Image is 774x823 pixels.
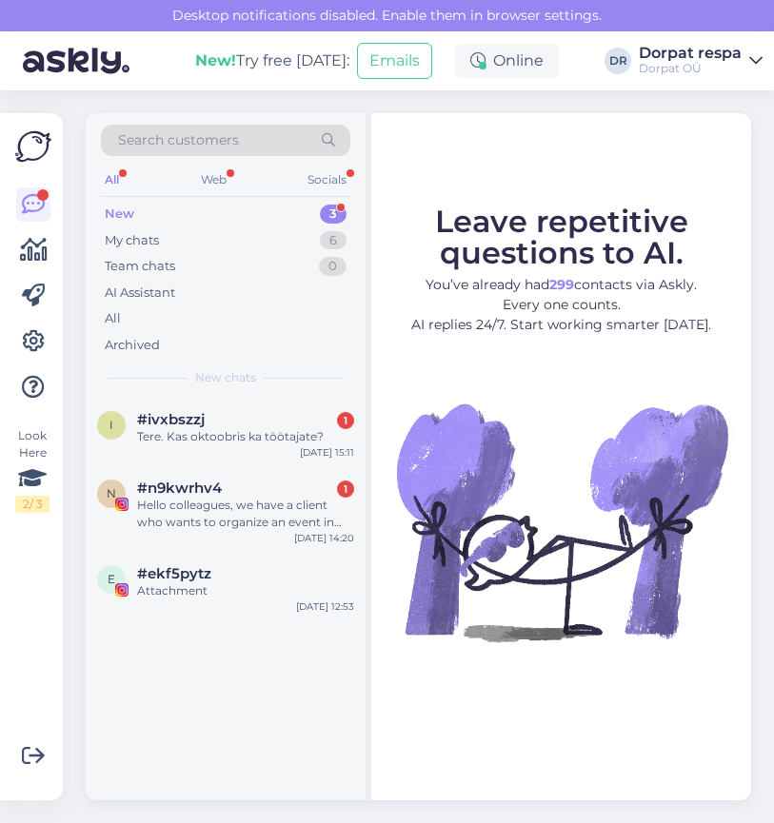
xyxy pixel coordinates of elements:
[105,309,121,328] div: All
[639,61,742,76] div: Dorpat OÜ
[390,350,733,693] img: No Chat active
[137,582,354,599] div: Attachment
[15,496,50,513] div: 2 / 3
[118,130,239,150] span: Search customers
[105,205,134,224] div: New
[388,275,734,335] p: You’ve already had contacts via Askly. Every one counts. AI replies 24/7. Start working smarter [...
[304,167,350,192] div: Socials
[137,565,211,582] span: #ekf5pytz
[357,43,432,79] button: Emails
[639,46,742,61] div: Dorpat respa
[105,257,175,276] div: Team chats
[639,46,763,76] a: Dorpat respaDorpat OÜ
[195,51,236,69] b: New!
[549,276,574,293] b: 299
[15,128,51,165] img: Askly Logo
[195,49,349,72] div: Try free [DATE]:
[15,427,50,513] div: Look Here
[137,497,354,531] div: Hello colleagues, we have a client who wants to organize an event in the city and we have thought...
[107,486,116,500] span: n
[337,480,354,498] div: 1
[605,48,631,74] div: DR
[435,203,688,271] span: Leave repetitive questions to AI.
[197,167,230,192] div: Web
[137,411,205,428] span: #ivxbszzj
[337,412,354,429] div: 1
[320,205,347,224] div: 3
[296,599,354,614] div: [DATE] 12:53
[105,336,160,355] div: Archived
[105,231,159,250] div: My chats
[137,428,354,445] div: Tere. Kas oktoobris ka töötajate?
[105,284,175,303] div: AI Assistant
[101,167,123,192] div: All
[320,231,347,250] div: 6
[137,480,222,497] span: #n9kwrhv4
[455,44,559,78] div: Online
[195,369,256,386] span: New chats
[294,531,354,545] div: [DATE] 14:20
[319,257,347,276] div: 0
[108,572,115,586] span: e
[109,418,113,432] span: i
[300,445,354,460] div: [DATE] 15:11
